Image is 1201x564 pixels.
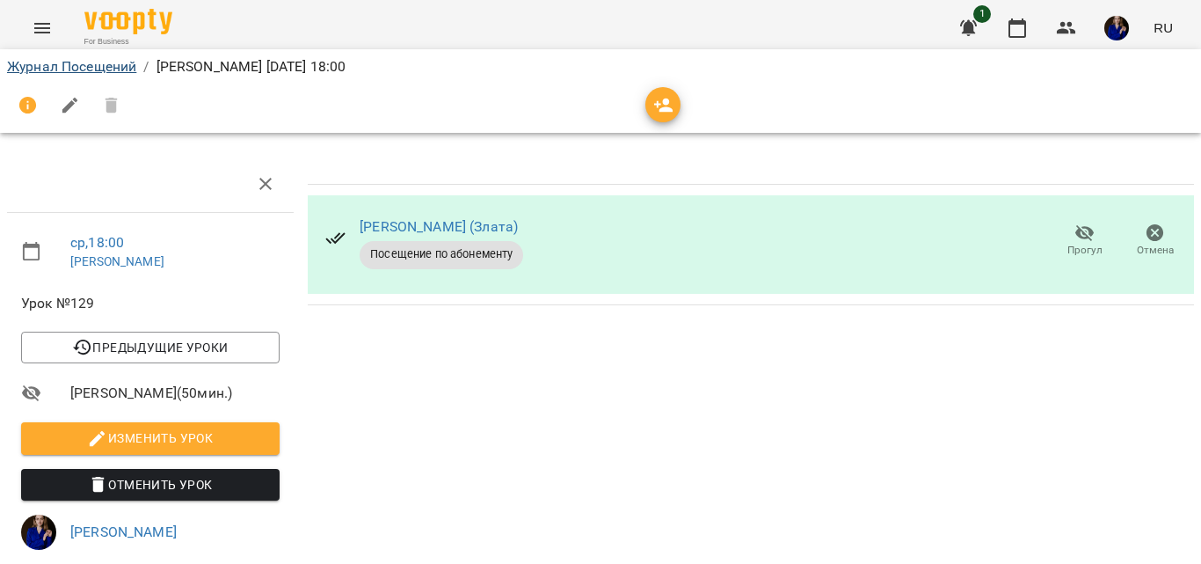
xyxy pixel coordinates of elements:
span: Посещение по абонементу [360,246,523,262]
span: Предыдущие уроки [35,337,266,358]
span: 1 [973,5,991,23]
button: Изменить урок [21,422,280,454]
a: [PERSON_NAME] (Злата) [360,218,518,235]
span: [PERSON_NAME] ( 50 мин. ) [70,383,280,404]
button: Отменить Урок [21,469,280,501]
button: Menu [21,7,63,49]
button: Предыдущие уроки [21,332,280,363]
a: [PERSON_NAME] [70,254,164,268]
img: e82ba33f25f7ef4e43e3210e26dbeb70.jpeg [21,515,56,550]
p: [PERSON_NAME] [DATE] 18:00 [156,56,346,77]
a: ср , 18:00 [70,234,124,251]
span: For Business [84,36,172,48]
img: e82ba33f25f7ef4e43e3210e26dbeb70.jpeg [1104,16,1129,40]
img: Voopty Logo [84,9,172,34]
span: Прогул [1067,243,1103,258]
button: RU [1146,11,1180,44]
button: Прогул [1050,216,1120,266]
span: Отменить Урок [35,474,266,495]
button: Отмена [1120,216,1190,266]
a: Журнал Посещений [7,58,136,75]
li: / [143,56,149,77]
span: Отмена [1137,243,1174,258]
nav: breadcrumb [7,56,1194,77]
span: Урок №129 [21,293,280,314]
span: RU [1154,18,1173,37]
span: Изменить урок [35,428,266,449]
a: [PERSON_NAME] [70,524,177,540]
